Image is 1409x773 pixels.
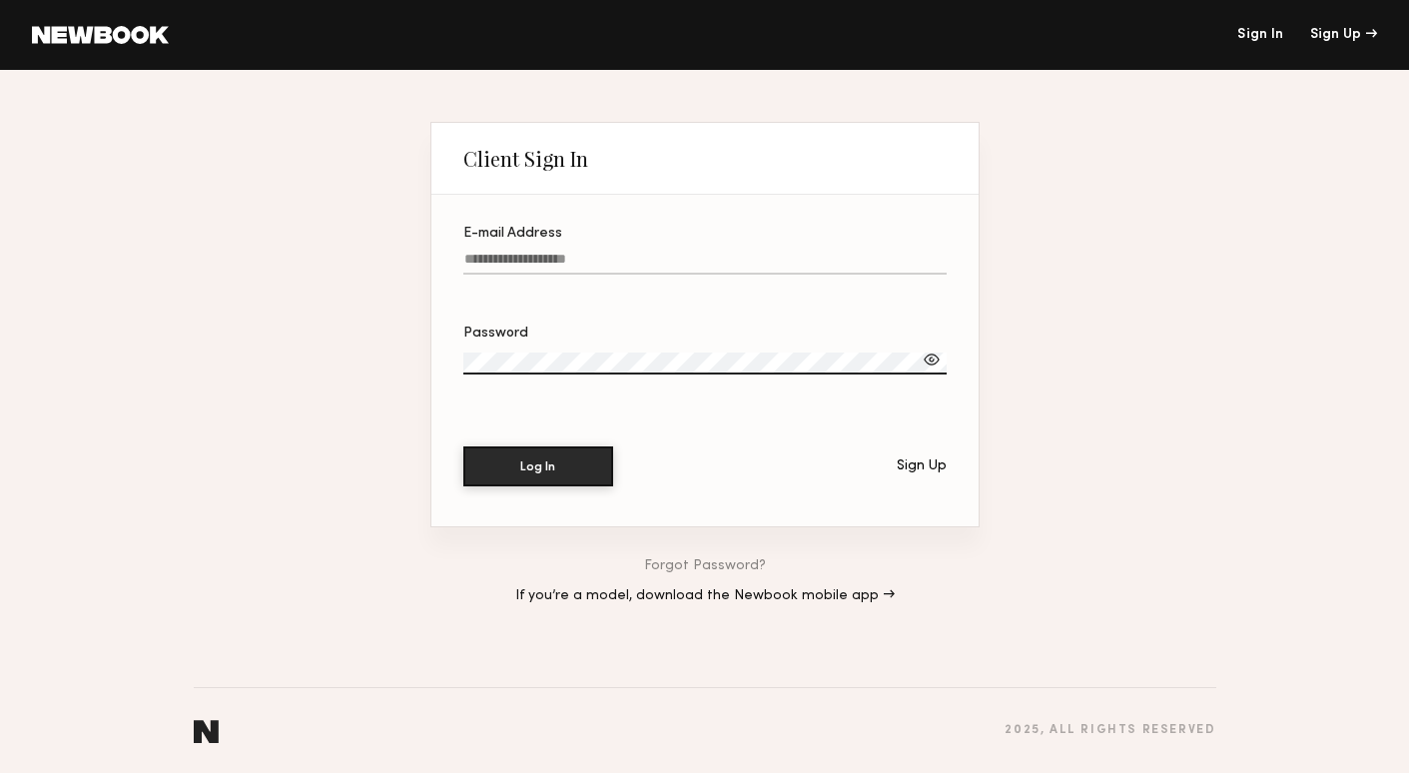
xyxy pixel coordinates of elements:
[1237,28,1283,42] a: Sign In
[463,446,613,486] button: Log In
[644,559,766,573] a: Forgot Password?
[1005,724,1215,737] div: 2025 , all rights reserved
[897,459,947,473] div: Sign Up
[463,327,947,341] div: Password
[515,589,895,603] a: If you’re a model, download the Newbook mobile app →
[463,147,588,171] div: Client Sign In
[463,252,947,275] input: E-mail Address
[463,227,947,241] div: E-mail Address
[1310,28,1377,42] div: Sign Up
[463,353,947,375] input: Password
